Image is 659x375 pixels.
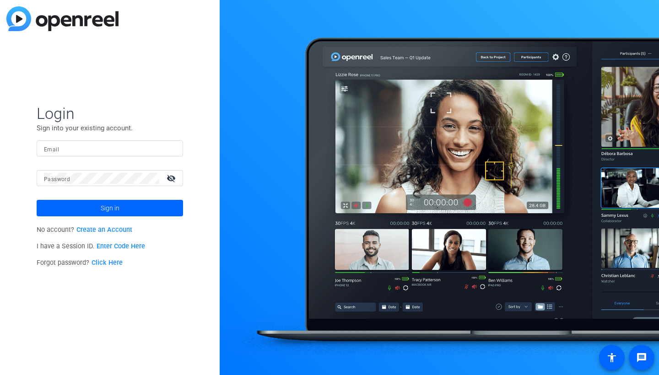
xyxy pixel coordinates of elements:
[92,259,123,267] a: Click Here
[44,176,70,182] mat-label: Password
[161,171,183,185] mat-icon: visibility_off
[636,352,647,363] mat-icon: message
[37,226,132,234] span: No account?
[97,242,145,250] a: Enter Code Here
[6,6,119,31] img: blue-gradient.svg
[37,104,183,123] span: Login
[76,226,132,234] a: Create an Account
[606,352,617,363] mat-icon: accessibility
[44,143,176,154] input: Enter Email Address
[37,200,183,216] button: Sign in
[101,197,119,220] span: Sign in
[37,123,183,133] p: Sign into your existing account.
[37,242,145,250] span: I have a Session ID.
[37,259,123,267] span: Forgot password?
[44,146,59,153] mat-label: Email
